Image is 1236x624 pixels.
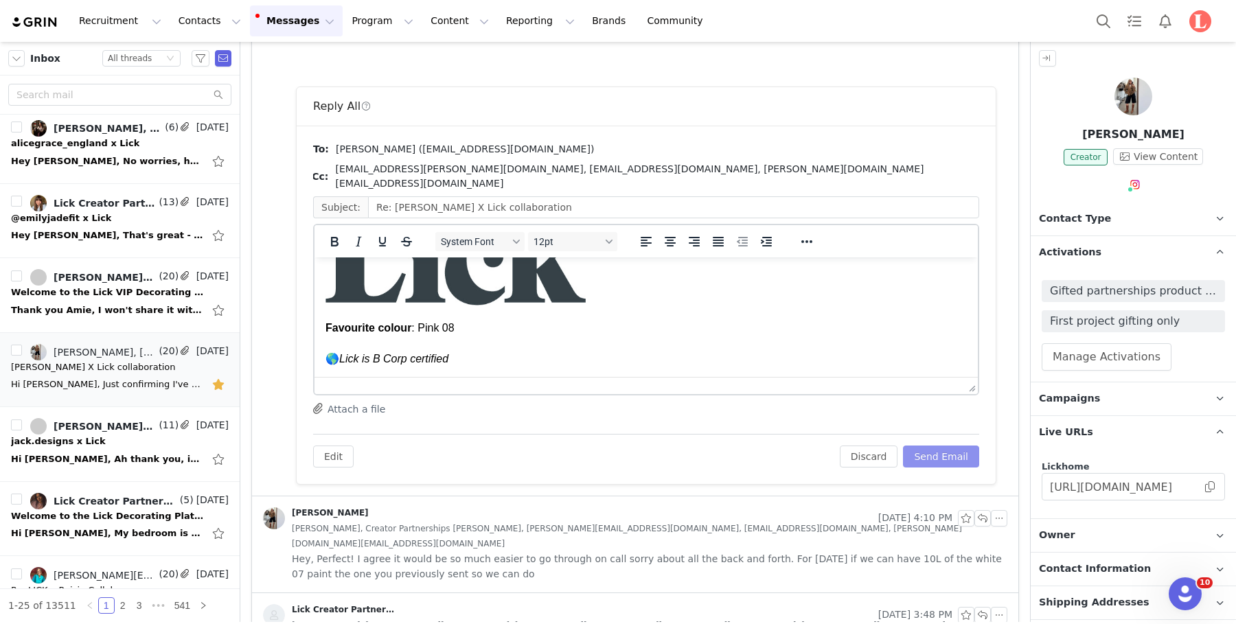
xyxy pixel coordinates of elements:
[1042,343,1171,371] button: Manage Activations
[1039,528,1075,543] span: Owner
[313,446,354,467] button: Edit
[11,303,203,317] div: Thank you Amie, I won't share it with anyone. I have reattached the moodboard 🤞🏻 Kind regards Kar...
[292,521,1007,551] span: [PERSON_NAME], Creator Partnerships [PERSON_NAME], [PERSON_NAME][EMAIL_ADDRESS][DOMAIN_NAME], [EM...
[395,232,418,251] button: Strikethrough
[54,421,156,432] div: [PERSON_NAME], Lick Creator Partnerships, [PERSON_NAME], [PERSON_NAME], [PERSON_NAME]
[435,232,525,251] button: Fonts
[878,510,952,527] span: [DATE] 4:10 PM
[878,607,952,623] span: [DATE] 3:48 PM
[166,54,174,64] i: icon: down
[11,435,106,448] div: jack.designs x Lick
[755,232,778,251] button: Increase indent
[336,162,979,191] span: [EMAIL_ADDRESS][PERSON_NAME][DOMAIN_NAME], [EMAIL_ADDRESS][DOMAIN_NAME], [PERSON_NAME][DOMAIN_NAM...
[54,123,162,134] div: [PERSON_NAME], [PERSON_NAME], Lick Creator Partnerships, [PERSON_NAME]
[368,196,979,218] input: Add a subject line
[1169,577,1202,610] iframe: Intercom live chat
[252,496,1018,592] div: [PERSON_NAME] [DATE] 4:10 PM[PERSON_NAME], Creator Partnerships [PERSON_NAME], [PERSON_NAME][EMAI...
[108,51,152,66] div: All threads
[422,5,497,36] button: Content
[115,598,130,613] a: 2
[639,5,718,36] a: Community
[11,63,652,78] div: : Pink 08
[1039,245,1101,260] span: Activations
[683,232,706,251] button: Align right
[11,154,203,168] div: Hey Amie, No worries, hope your week has gone well! Thank you for sharing your key priorities & g...
[371,232,394,251] button: Underline
[54,570,156,581] div: [PERSON_NAME][EMAIL_ADDRESS][PERSON_NAME][DOMAIN_NAME], [PERSON_NAME], Lick Creator Partnerships,...
[292,604,395,615] div: Lick Creator Partnerships
[30,493,177,509] a: Lick Creator Partnerships, TYGERMYLK
[314,257,978,377] iframe: Rich Text Area
[11,16,59,29] img: grin logo
[199,601,207,610] i: icon: right
[1130,179,1141,190] img: instagram.svg
[1042,461,1090,472] span: Lickhome
[132,598,147,613] a: 3
[11,378,203,391] div: Hi Amy, Just confirming I've ordered you 10L of White 07 paint in the Supreme Ultra Flat Matt fin...
[170,5,249,36] button: Contacts
[5,26,717,48] p: Just confirming I've ordered you 10L of White 07 paint in the Supreme Ultra Flat Matt finish whic...
[11,211,111,225] div: @emilyjadefit x Lick
[292,551,1007,581] span: Hey, Perfect! I agree it would be so much easier to go through on call sorry about all the back a...
[8,84,231,106] input: Search mail
[441,236,508,247] span: System Font
[731,232,754,251] button: Decrease indent
[1050,313,1217,330] span: First project gifting only
[30,493,47,509] img: ab7d0175-1fc9-44e2-ad4b-b08fc0a2ceed.jpg
[528,232,617,251] button: Font sizes
[11,286,203,299] div: Welcome to the Lick VIP Decorating Platform!
[5,110,717,132] p: Once we know what colours you'd like for the rest, based on your conversation with [PERSON_NAME] ...
[156,269,179,284] span: (20)
[195,597,211,614] li: Next Page
[131,597,148,614] li: 3
[323,232,346,251] button: Bold
[30,418,156,435] a: [PERSON_NAME], Lick Creator Partnerships, [PERSON_NAME], [PERSON_NAME], [PERSON_NAME]
[534,236,601,247] span: 12pt
[170,597,195,614] li: 541
[313,142,329,157] span: To:
[336,142,594,157] span: [PERSON_NAME] ([EMAIL_ADDRESS][DOMAIN_NAME])
[1113,148,1203,165] button: View Content
[11,527,203,540] div: Hi Amie, My bedroom is a single brick room out the back of the building and it unfortunately has ...
[263,507,369,529] a: [PERSON_NAME]
[5,89,162,100] strong: Your order number is: 1055076698
[312,170,328,184] span: Cc:
[30,195,47,211] img: c4fa063b-fa56-49dd-8252-71958cf5396f.jpg
[214,90,223,100] i: icon: search
[313,400,385,417] button: Attach a file
[5,5,717,16] p: Hi [PERSON_NAME],
[11,509,203,523] div: Welcome to the Lick Decorating Platform!
[71,5,170,36] button: Recruitment
[54,496,177,507] div: Lick Creator Partnerships, TYGERMYLK
[86,601,94,610] i: icon: left
[250,5,343,36] button: Messages
[263,507,285,529] img: 71e446bf-1575-48da-b5c3-e691a7c73008.jpg
[1050,283,1217,299] span: Gifted partnerships product gifting
[840,446,898,467] button: Discard
[156,344,179,358] span: (20)
[11,229,203,242] div: Hey Amie, That's great - thanks so much! Please could I just ask which account you'd prefer Emily...
[11,452,203,466] div: Hi Amie, Ah thank you, it's such a spectacular house, they're so excited to move properly now and...
[498,5,583,36] button: Reporting
[634,232,658,251] button: Align left
[659,232,682,251] button: Align center
[5,58,717,80] p: I've added your email and mobile to the order confirmation so you'll get a notification when it's...
[1064,149,1108,165] span: Creator
[313,98,371,115] div: Reply All
[707,232,730,251] button: Justify
[1181,10,1225,32] button: Profile
[11,94,652,109] div: 🌎
[115,597,131,614] li: 2
[1114,78,1152,115] img: AMY BRANNIGAN
[1119,5,1149,36] a: Tasks
[156,195,179,209] span: (13)
[5,141,717,152] p: xx
[30,120,47,137] img: 73a9e0cf-e9e4-41d9-aa88-a8c572b4f8a9.jpg
[1088,5,1119,36] button: Search
[54,347,156,358] div: [PERSON_NAME], [EMAIL_ADDRESS][DOMAIN_NAME], [PERSON_NAME], [EMAIL_ADDRESS][DOMAIN_NAME], [PERSON...
[1031,126,1236,143] p: [PERSON_NAME]
[170,598,194,613] a: 541
[156,567,179,581] span: (20)
[148,597,170,614] span: •••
